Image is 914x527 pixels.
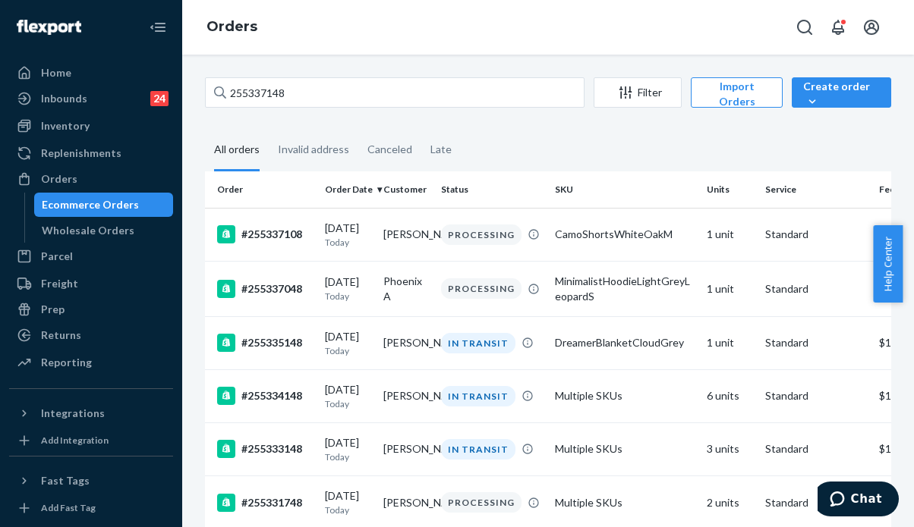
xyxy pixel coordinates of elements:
button: Create order [792,77,891,108]
p: Standard [765,495,867,510]
th: SKU [549,171,701,208]
button: Open account menu [856,12,887,42]
a: Inventory [9,114,173,138]
div: Fast Tags [41,473,90,488]
a: Prep [9,297,173,322]
div: Replenishments [41,146,121,161]
a: Orders [206,18,257,35]
a: Returns [9,323,173,347]
div: Integrations [41,406,105,421]
p: Standard [765,335,867,350]
div: PROCESSING [441,492,522,513]
div: IN TRANSIT [441,386,515,406]
a: Add Integration [9,431,173,450]
div: All orders [214,130,260,171]
p: Today [325,450,371,463]
div: Orders [41,171,77,187]
td: [PERSON_NAME] [377,316,436,369]
div: #255337048 [217,280,313,298]
td: 1 unit [701,316,759,369]
p: Today [325,290,371,303]
a: Ecommerce Orders [34,193,174,217]
a: Orders [9,167,173,191]
td: Phoenix A [377,261,436,316]
div: DreamerBlanketCloudGrey [555,335,695,350]
button: Help Center [873,225,903,303]
a: Add Fast Tag [9,499,173,517]
input: Search orders [205,77,585,108]
div: #255337108 [217,225,313,243]
button: Close Navigation [143,12,173,42]
div: Parcel [41,249,73,264]
div: Inbounds [41,91,87,106]
div: Late [430,130,452,169]
button: Open Search Box [790,12,820,42]
div: Freight [41,276,78,291]
div: Inventory [41,118,90,133]
div: Prep [41,302,65,317]
div: [DATE] [325,435,371,463]
a: Wholesale Orders [34,218,174,243]
th: Units [701,171,759,208]
th: Order Date [319,171,377,208]
th: Order [205,171,319,208]
div: IN TRANSIT [441,333,515,353]
p: Today [325,397,371,410]
div: Create order [803,79,880,109]
div: Add Fast Tag [41,501,96,514]
div: [DATE] [325,488,371,516]
div: Customer [383,183,430,196]
div: Invalid address [278,130,349,169]
td: Multiple SKUs [549,369,701,422]
p: Today [325,344,371,357]
a: Replenishments [9,141,173,165]
button: Import Orders [691,77,783,108]
div: Wholesale Orders [42,223,134,238]
div: IN TRANSIT [441,439,515,460]
div: Returns [41,328,81,343]
td: [PERSON_NAME] [377,369,436,422]
div: MinimalistHoodieLightGreyLeopardS [555,274,695,304]
div: Canceled [367,130,412,169]
p: Standard [765,227,867,242]
p: Today [325,236,371,249]
div: [DATE] [325,329,371,357]
div: #255335148 [217,334,313,352]
button: Open notifications [823,12,853,42]
div: [DATE] [325,274,371,303]
div: PROCESSING [441,278,522,299]
div: Home [41,65,71,80]
iframe: Opens a widget where you can chat to one of our agents [818,482,899,519]
div: [DATE] [325,382,371,410]
div: #255331748 [217,494,313,512]
img: Flexport logo [17,20,81,35]
td: 3 units [701,422,759,475]
td: 1 unit [701,208,759,261]
td: [PERSON_NAME] [377,422,436,475]
p: Standard [765,281,867,296]
a: Parcel [9,244,173,268]
button: Fast Tags [9,469,173,493]
p: Today [325,503,371,516]
div: CamoShortsWhiteOakM [555,227,695,242]
div: 24 [150,91,169,106]
a: Home [9,61,173,85]
p: Standard [765,388,867,403]
a: Reporting [9,350,173,375]
div: #255333148 [217,440,313,458]
div: [DATE] [325,221,371,249]
a: Inbounds24 [9,86,173,111]
div: Ecommerce Orders [42,197,139,212]
td: 1 unit [701,261,759,316]
p: Standard [765,441,867,456]
div: Reporting [41,355,92,370]
ol: breadcrumbs [194,5,269,49]
td: [PERSON_NAME] [377,208,436,261]
td: 6 units [701,369,759,422]
td: Multiple SKUs [549,422,701,475]
div: Filter [594,85,681,100]
div: PROCESSING [441,224,522,245]
button: Integrations [9,401,173,425]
